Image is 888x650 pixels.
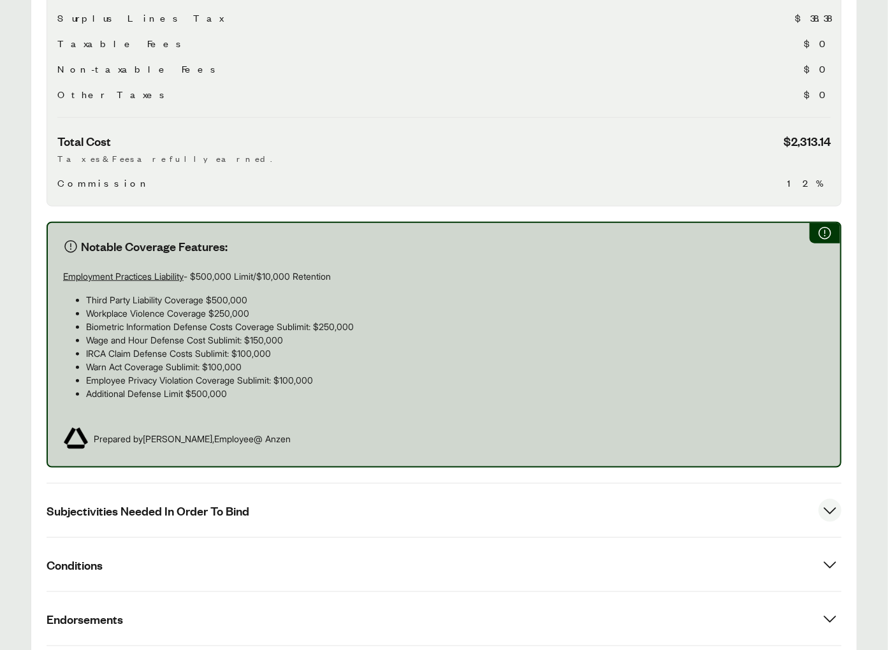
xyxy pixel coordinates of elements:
[57,152,831,165] p: Taxes & Fees are fully earned.
[86,347,825,360] p: IRCA Claim Defense Costs Sublimit: $100,000
[86,293,825,307] p: Third Party Liability Coverage $500,000
[86,387,825,400] p: Additional Defense Limit $500,000
[57,10,223,25] span: Surplus Lines Tax
[783,133,831,149] span: $2,313.14
[795,10,831,25] span: $38.38
[86,307,825,320] p: Workplace Violence Coverage $250,000
[63,271,184,282] u: Employment Practices Liability
[47,557,103,573] span: Conditions
[94,432,291,445] span: Prepared by [PERSON_NAME] , Employee @ Anzen
[47,484,841,537] button: Subjectivities Needed In Order To Bind
[86,320,825,333] p: Biometric Information Defense Costs Coverage Sublimit: $250,000
[86,333,825,347] p: Wage and Hour Defense Cost Sublimit: $150,000
[57,133,111,149] span: Total Cost
[57,175,151,191] span: Commission
[81,238,228,254] span: Notable Coverage Features:
[47,611,123,627] span: Endorsements
[804,61,831,76] span: $0
[804,36,831,51] span: $0
[787,175,831,191] span: 12%
[47,592,841,646] button: Endorsements
[63,270,825,283] p: - $500,000 Limit/$10,000 Retention
[57,61,221,76] span: Non-taxable Fees
[47,503,249,519] span: Subjectivities Needed In Order To Bind
[57,87,170,102] span: Other Taxes
[86,360,825,373] p: Warn Act Coverage Sublimit: $100,000
[86,373,825,387] p: Employee Privacy Violation Coverage Sublimit: $100,000
[804,87,831,102] span: $0
[47,538,841,591] button: Conditions
[57,36,186,51] span: Taxable Fees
